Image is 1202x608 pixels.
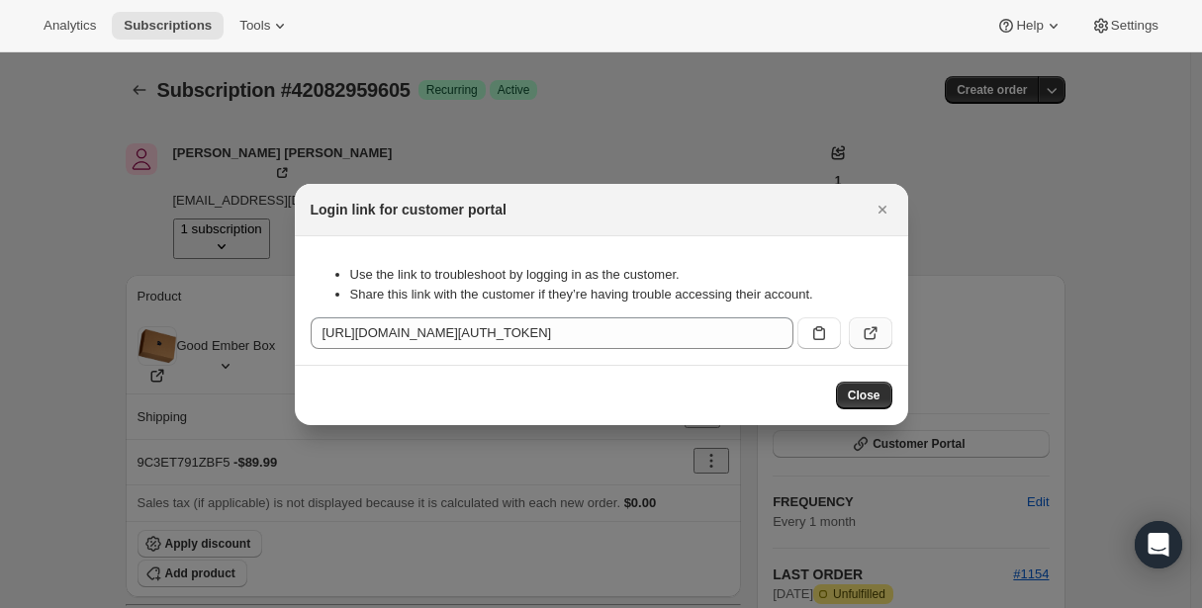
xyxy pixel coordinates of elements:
span: Help [1016,18,1043,34]
button: Close [869,196,896,223]
span: Subscriptions [124,18,212,34]
button: Help [984,12,1074,40]
button: Tools [228,12,302,40]
button: Settings [1079,12,1170,40]
div: Open Intercom Messenger [1135,521,1182,568]
span: Tools [239,18,270,34]
button: Analytics [32,12,108,40]
li: Use the link to troubleshoot by logging in as the customer. [350,265,892,285]
span: Settings [1111,18,1158,34]
button: Subscriptions [112,12,224,40]
h2: Login link for customer portal [311,200,507,219]
button: Close [836,382,892,409]
li: Share this link with the customer if they’re having trouble accessing their account. [350,285,892,304]
span: Close [848,388,880,403]
span: Analytics [44,18,96,34]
